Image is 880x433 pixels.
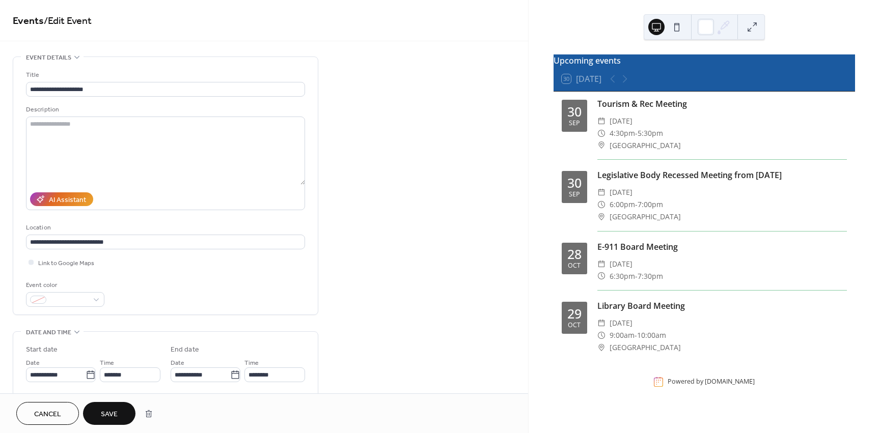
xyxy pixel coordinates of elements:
div: Oct [568,322,581,329]
div: ​ [597,211,606,223]
div: Title [26,70,303,80]
div: Legislative Body Recessed Meeting from [DATE] [597,169,847,181]
span: Time [100,358,114,368]
span: 5:30pm [638,127,663,139]
span: 6:30pm [610,270,635,282]
div: Event color [26,280,102,291]
span: Cancel [34,409,61,420]
span: [GEOGRAPHIC_DATA] [610,211,681,223]
span: Date [26,358,40,368]
span: [DATE] [610,186,632,198]
div: ​ [597,127,606,139]
button: AI Assistant [30,192,93,206]
div: ​ [597,258,606,270]
span: [DATE] [610,258,632,270]
span: - [635,270,638,282]
button: Cancel [16,402,79,425]
span: [DATE] [610,115,632,127]
a: [DOMAIN_NAME] [705,378,755,386]
span: / Edit Event [44,11,92,31]
div: Sep [569,191,580,198]
div: Oct [568,263,581,269]
div: Location [26,222,303,233]
span: - [635,127,638,139]
span: 7:00pm [638,198,663,211]
span: Event details [26,52,71,63]
span: 9:00am [610,329,635,341]
div: 30 [567,105,582,118]
span: - [635,329,637,341]
div: End date [171,344,199,355]
div: AI Assistant [49,195,86,206]
span: [GEOGRAPHIC_DATA] [610,139,681,152]
a: Events [13,11,44,31]
div: Upcoming events [554,54,855,67]
div: ​ [597,186,606,198]
div: 29 [567,307,582,320]
span: [DATE] [610,317,632,329]
div: ​ [597,115,606,127]
div: ​ [597,139,606,152]
span: 10:00am [637,329,666,341]
span: - [635,198,638,211]
div: ​ [597,329,606,341]
span: Date [171,358,184,368]
div: ​ [597,198,606,211]
div: ​ [597,317,606,329]
div: 28 [567,248,582,261]
div: Description [26,104,303,115]
div: Tourism & Rec Meeting [597,98,847,110]
span: Save [101,409,118,420]
span: Time [244,358,259,368]
span: 4:30pm [610,127,635,139]
span: 6:00pm [610,198,635,211]
span: Date and time [26,327,71,338]
div: ​ [597,270,606,282]
span: [GEOGRAPHIC_DATA] [610,341,681,354]
div: ​ [597,341,606,354]
div: Library Board Meeting [597,300,847,312]
span: Link to Google Maps [38,258,94,269]
div: Start date [26,344,58,355]
button: Save [83,402,135,425]
div: E-911 Board Meeting [597,241,847,253]
div: 30 [567,177,582,189]
div: Sep [569,120,580,127]
span: 7:30pm [638,270,663,282]
div: Powered by [668,378,755,386]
